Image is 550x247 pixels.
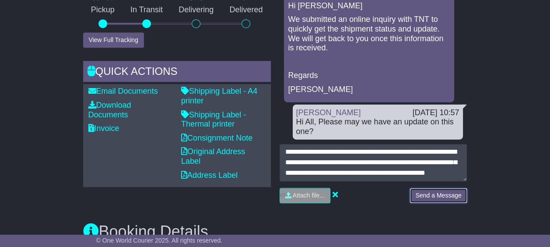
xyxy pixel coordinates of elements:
p: We submitted an online inquiry with TNT to quickly get the shipment status and update. We will ge... [288,14,450,52]
p: Delivered [221,5,270,15]
p: Delivering [171,5,221,15]
div: Quick Actions [83,61,271,85]
a: Download Documents [88,101,131,119]
span: © One World Courier 2025. All rights reserved. [96,237,223,244]
button: Send a Message [410,188,467,203]
a: Email Documents [88,87,158,95]
a: Invoice [88,124,119,133]
a: Shipping Label - A4 printer [181,87,257,105]
a: Consignment Note [181,134,252,142]
a: Address Label [181,171,238,180]
p: Regards [288,71,450,80]
div: Hi All, Please may we have an update on this one? [296,117,459,136]
div: [DATE] 10:57 [413,108,459,117]
p: [PERSON_NAME] [288,85,450,94]
p: In Transit [123,5,171,15]
a: [PERSON_NAME] [296,108,361,116]
h3: Booking Details [83,223,467,240]
p: Hi [PERSON_NAME] [288,1,450,11]
button: View Full Tracking [83,32,144,48]
p: Pickup [83,5,123,15]
a: Shipping Label - Thermal printer [181,110,246,129]
a: Original Address Label [181,147,245,166]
